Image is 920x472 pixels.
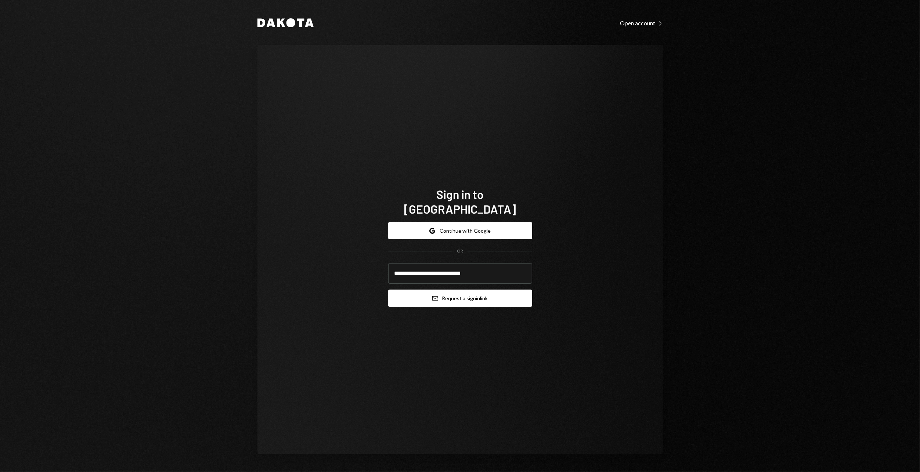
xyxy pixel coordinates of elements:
div: OR [457,248,463,254]
button: Request a signinlink [388,290,532,307]
h1: Sign in to [GEOGRAPHIC_DATA] [388,187,532,216]
button: Continue with Google [388,222,532,239]
a: Open account [620,19,663,27]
